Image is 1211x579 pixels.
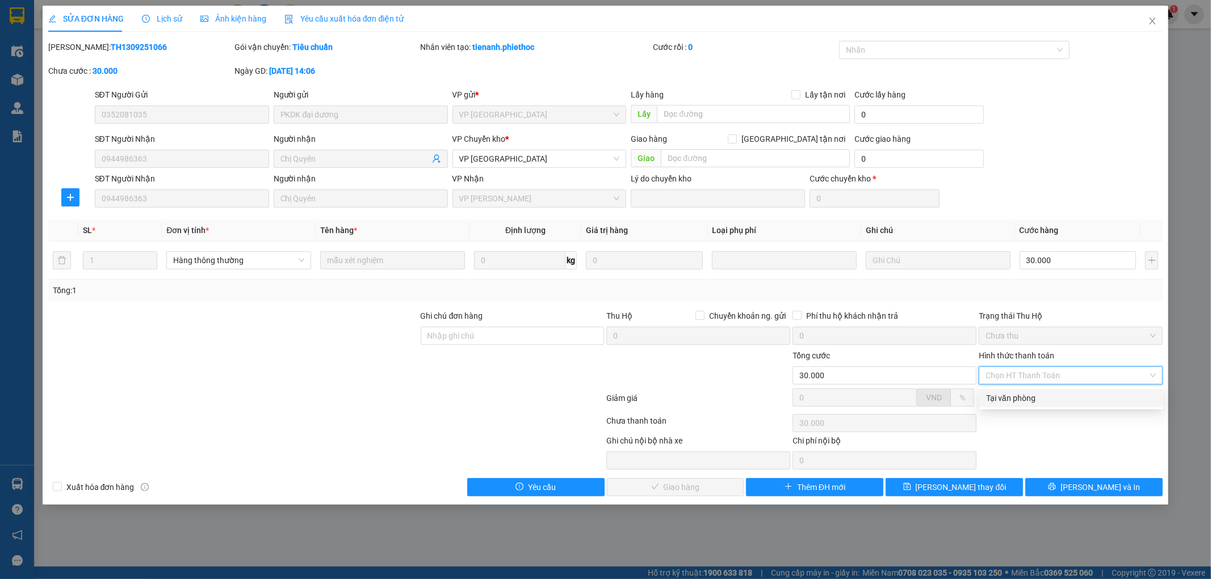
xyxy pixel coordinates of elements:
span: exclamation-circle [516,483,523,492]
span: Chuyển khoản ng. gửi [705,310,790,322]
button: plus [61,188,79,206]
div: Gói vận chuyển: [234,41,418,53]
span: printer [1048,483,1056,492]
div: [PERSON_NAME]: [48,41,232,53]
span: kg [565,251,577,269]
span: Lấy [631,105,657,123]
button: delete [53,251,71,269]
div: Chi phí nội bộ [793,434,977,451]
span: SL [83,226,92,235]
span: Ảnh kiện hàng [200,14,266,23]
span: plus [785,483,793,492]
div: Lý do chuyển kho [631,172,805,185]
div: Chưa cước : [48,65,232,77]
input: Dọc đường [657,105,850,123]
span: close [1148,16,1157,26]
b: [DATE] 14:06 [269,66,315,75]
input: Cước lấy hàng [854,105,984,124]
span: Giao [631,149,661,167]
input: Ghi Chú [866,251,1011,269]
label: Cước giao hàng [854,134,911,143]
div: SĐT Người Nhận [95,172,269,185]
img: icon [284,15,294,24]
div: Ghi chú nội bộ nhà xe [606,434,790,451]
div: VP Nhận [452,172,627,185]
th: Ghi chú [861,219,1015,242]
span: Lịch sử [142,14,182,23]
div: Người gửi [274,88,448,101]
span: Xuất hóa đơn hàng [62,481,139,493]
input: Dọc đường [661,149,850,167]
span: clock-circle [142,15,150,23]
span: Lấy hàng [631,90,664,99]
span: Tổng cước [793,351,830,360]
div: Nhân viên tạo: [421,41,651,53]
div: Giảm giá [606,392,792,412]
span: Thêm ĐH mới [797,481,845,493]
span: VP Thái Bình [459,150,620,167]
span: [PERSON_NAME] và In [1061,481,1140,493]
span: Tên hàng [320,226,357,235]
b: Tiêu chuẩn [292,43,333,52]
label: Cước lấy hàng [854,90,906,99]
label: Hình thức thanh toán [979,351,1054,360]
span: [GEOGRAPHIC_DATA] tận nơi [737,133,850,145]
div: Tại văn phòng [986,392,1156,404]
span: edit [48,15,56,23]
input: Cước giao hàng [854,150,984,168]
span: Cước hàng [1020,226,1059,235]
button: printer[PERSON_NAME] và In [1025,478,1163,496]
span: VP Tiền Hải [459,106,620,123]
b: 30.000 [93,66,118,75]
span: Giá trị hàng [586,226,628,235]
span: Giao hàng [631,134,667,143]
span: VP Chuyển kho [452,134,506,143]
span: Yêu cầu xuất hóa đơn điện tử [284,14,404,23]
b: 0 [688,43,693,52]
span: Hàng thông thường [173,252,304,269]
div: SĐT Người Nhận [95,133,269,145]
span: picture [200,15,208,23]
button: plus [1145,251,1158,269]
label: Ghi chú đơn hàng [421,311,483,320]
span: Chưa thu [986,327,1156,344]
button: Close [1137,6,1168,37]
span: user-add [432,154,441,163]
div: Tổng: 1 [53,284,467,297]
span: Phí thu hộ khách nhận trả [802,310,903,322]
span: Thu Hộ [606,311,632,320]
div: Ngày GD: [234,65,418,77]
span: Định lượng [505,226,546,235]
span: [PERSON_NAME] thay đổi [916,481,1007,493]
b: tienanh.phiethoc [473,43,535,52]
button: checkGiao hàng [607,478,744,496]
div: Trạng thái Thu Hộ [979,310,1163,322]
div: Cước rồi : [653,41,837,53]
span: Đơn vị tính [166,226,209,235]
button: save[PERSON_NAME] thay đổi [886,478,1023,496]
span: VND [926,393,942,402]
span: info-circle [141,483,149,491]
div: VP gửi [452,88,627,101]
input: VD: Bàn, Ghế [320,251,465,269]
button: plusThêm ĐH mới [746,478,883,496]
div: Người nhận [274,172,448,185]
div: Chưa thanh toán [606,415,792,434]
div: Người nhận [274,133,448,145]
span: SỬA ĐƠN HÀNG [48,14,124,23]
th: Loại phụ phí [707,219,861,242]
span: Chọn HT Thanh Toán [986,367,1156,384]
span: Lấy tận nơi [801,88,850,101]
span: save [903,483,911,492]
input: Ghi chú đơn hàng [421,327,605,345]
span: Yêu cầu [528,481,556,493]
div: Cước chuyển kho [810,172,939,185]
span: plus [62,193,79,202]
b: TH1309251066 [111,43,167,52]
span: VP Nguyễn Xiển [459,190,620,207]
button: exclamation-circleYêu cầu [467,478,605,496]
input: 0 [586,251,703,269]
div: SĐT Người Gửi [95,88,269,101]
span: % [959,393,965,402]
